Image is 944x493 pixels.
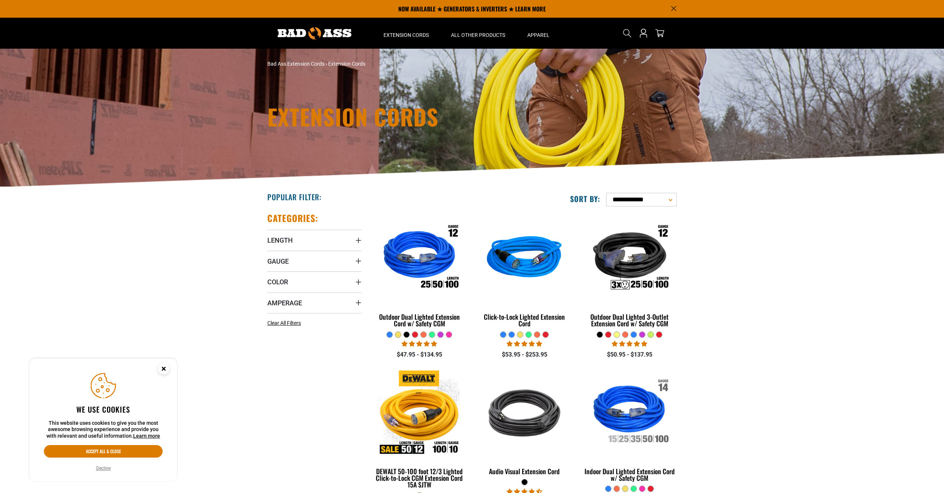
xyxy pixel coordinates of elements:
img: Indoor Dual Lighted Extension Cord w/ Safety CGM [583,370,676,455]
button: Accept all & close [44,445,163,458]
h2: Categories: [267,212,318,224]
h2: We use cookies [44,405,163,414]
label: Sort by: [570,194,600,204]
img: Outdoor Dual Lighted Extension Cord w/ Safety CGM [373,216,466,301]
a: black Audio Visual Extension Cord [478,367,572,479]
div: Click-to-Lock Lighted Extension Cord [478,313,572,327]
div: $47.95 - $134.95 [372,350,466,359]
span: 4.87 stars [507,340,542,347]
img: blue [478,216,571,301]
summary: Search [621,27,633,39]
span: Apparel [527,32,549,38]
h1: Extension Cords [267,105,537,128]
p: This website uses cookies to give you the most awesome browsing experience and provide you with r... [44,420,163,440]
summary: Gauge [267,251,361,271]
span: Gauge [267,257,289,265]
a: DEWALT 50-100 foot 12/3 Lighted Click-to-Lock CGM Extension Cord 15A SJTW DEWALT 50-100 foot 12/3... [372,367,466,492]
div: Indoor Dual Lighted Extension Cord w/ Safety CGM [583,468,677,481]
div: $50.95 - $137.95 [583,350,677,359]
span: Clear All Filters [267,320,301,326]
a: Outdoor Dual Lighted 3-Outlet Extension Cord w/ Safety CGM Outdoor Dual Lighted 3-Outlet Extensio... [583,212,677,331]
span: Amperage [267,299,302,307]
button: Decline [94,465,113,472]
a: Clear All Filters [267,319,304,327]
img: Outdoor Dual Lighted 3-Outlet Extension Cord w/ Safety CGM [583,216,676,301]
summary: All Other Products [440,18,516,49]
h2: Popular Filter: [267,192,322,202]
span: Color [267,278,288,286]
a: Outdoor Dual Lighted Extension Cord w/ Safety CGM Outdoor Dual Lighted Extension Cord w/ Safety CGM [372,212,466,331]
div: DEWALT 50-100 foot 12/3 Lighted Click-to-Lock CGM Extension Cord 15A SJTW [372,468,466,488]
span: All Other Products [451,32,505,38]
span: › [326,61,327,67]
summary: Apparel [516,18,560,49]
img: Bad Ass Extension Cords [278,27,351,39]
span: Extension Cords [383,32,429,38]
span: Extension Cords [328,61,365,67]
span: Length [267,236,293,244]
a: Bad Ass Extension Cords [267,61,324,67]
a: Learn more [133,433,160,439]
a: Indoor Dual Lighted Extension Cord w/ Safety CGM Indoor Dual Lighted Extension Cord w/ Safety CGM [583,367,677,486]
div: Outdoor Dual Lighted Extension Cord w/ Safety CGM [372,313,466,327]
a: blue Click-to-Lock Lighted Extension Cord [478,212,572,331]
summary: Extension Cords [372,18,440,49]
div: Audio Visual Extension Cord [478,468,572,475]
summary: Color [267,271,361,292]
nav: breadcrumbs [267,60,537,68]
div: Outdoor Dual Lighted 3-Outlet Extension Cord w/ Safety CGM [583,313,677,327]
span: 4.81 stars [402,340,437,347]
summary: Amperage [267,292,361,313]
aside: Cookie Consent [29,358,177,482]
img: black [478,370,571,455]
img: DEWALT 50-100 foot 12/3 Lighted Click-to-Lock CGM Extension Cord 15A SJTW [373,370,466,455]
span: 4.80 stars [612,340,647,347]
div: $53.95 - $253.95 [478,350,572,359]
summary: Length [267,230,361,250]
